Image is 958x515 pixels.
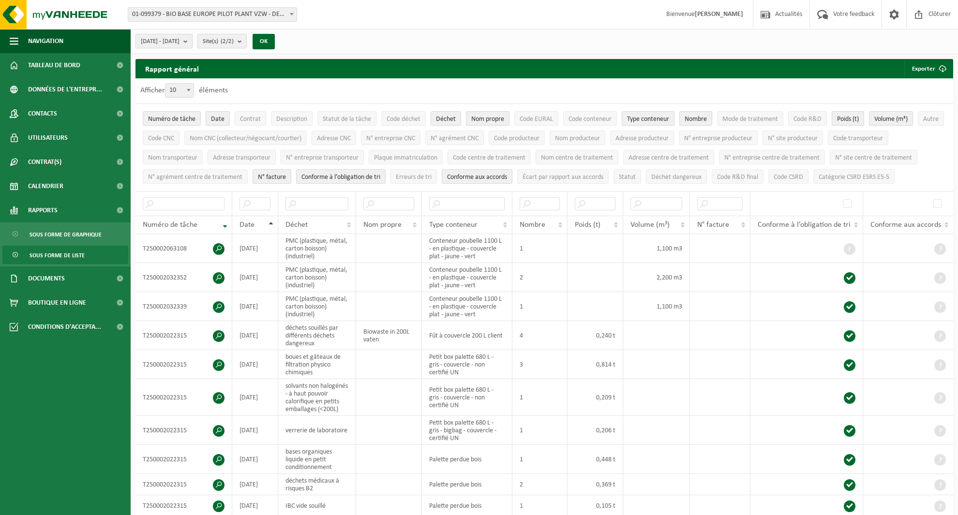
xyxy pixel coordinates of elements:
[520,221,545,229] span: Nombre
[471,116,504,123] span: Nom propre
[623,234,690,263] td: 1,100 m3
[646,169,707,184] button: Déchet dangereux : Activate to sort
[278,321,356,350] td: déchets souillés par différents déchets dangereux
[904,59,952,78] button: Exporter
[28,29,63,53] span: Navigation
[135,234,232,263] td: T250002063108
[148,174,242,181] span: N° agrément centre de traitement
[923,116,939,123] span: Autre
[190,135,301,142] span: Nom CNC (collecteur/négociant/courtier)
[722,116,778,123] span: Mode de traitement
[615,135,669,142] span: Adresse producteur
[512,379,568,416] td: 1
[512,416,568,445] td: 1
[685,116,707,123] span: Nombre
[623,263,690,292] td: 2,200 m3
[422,292,512,321] td: Conteneur poubelle 1100 L - en plastique - couvercle plat - jaune - vert
[717,174,758,181] span: Code R&D final
[695,11,743,18] strong: [PERSON_NAME]
[278,416,356,445] td: verrerie de laboratoire
[278,379,356,416] td: solvants non halogénés - à haut pouvoir calorifique en petits emballages (<200L)
[568,445,623,474] td: 0,448 t
[213,154,270,162] span: Adresse transporteur
[768,135,818,142] span: N° site producteur
[555,135,600,142] span: Nom producteur
[165,83,194,98] span: 10
[148,154,197,162] span: Nom transporteur
[148,135,174,142] span: Code CNC
[235,111,266,126] button: ContratContrat: Activate to sort
[396,174,432,181] span: Erreurs de tri
[317,111,376,126] button: Statut de la tâcheStatut de la tâche: Activate to sort
[512,234,568,263] td: 1
[232,292,278,321] td: [DATE]
[453,154,525,162] span: Code centre de traitement
[833,135,883,142] span: Code transporteur
[390,169,437,184] button: Erreurs de triErreurs de tri: Activate to sort
[514,111,558,126] button: Code EURALCode EURAL: Activate to sort
[536,150,618,164] button: Nom centre de traitementNom centre de traitement: Activate to sort
[278,263,356,292] td: PMC (plastique, métal, carton boisson) (industriel)
[135,263,232,292] td: T250002032352
[568,474,623,495] td: 0,369 t
[143,169,248,184] button: N° agrément centre de traitementN° agrément centre de traitement: Activate to sort
[28,126,68,150] span: Utilisateurs
[425,131,484,145] button: N° agrément CNCN° agrément CNC: Activate to sort
[135,350,232,379] td: T250002022315
[422,234,512,263] td: Conteneur poubelle 1100 L - en plastique - couvercle plat - jaune - vert
[28,77,102,102] span: Données de l'entrepr...
[312,131,356,145] button: Adresse CNCAdresse CNC: Activate to sort
[141,34,180,49] span: [DATE] - [DATE]
[684,135,752,142] span: N° entreprise producteur
[232,445,278,474] td: [DATE]
[271,111,313,126] button: DescriptionDescription: Activate to sort
[221,38,234,44] count: (2/2)
[758,221,851,229] span: Conforme à l’obligation de tri
[697,221,729,229] span: N° facture
[623,150,714,164] button: Adresse centre de traitementAdresse centre de traitement: Activate to sort
[148,116,195,123] span: Numéro de tâche
[208,150,276,164] button: Adresse transporteurAdresse transporteur: Activate to sort
[296,169,386,184] button: Conforme à l’obligation de tri : Activate to sort
[387,116,420,123] span: Code déchet
[619,174,636,181] span: Statut
[869,111,913,126] button: Volume (m³)Volume (m³): Activate to sort
[232,474,278,495] td: [DATE]
[422,321,512,350] td: Fût à couvercle 200 L client
[143,111,201,126] button: Numéro de tâcheNuméro de tâche: Activate to remove sorting
[128,8,297,21] span: 01-099379 - BIO BASE EUROPE PILOT PLANT VZW - DESTELDONK
[28,198,58,222] span: Rapports
[278,292,356,321] td: PMC (plastique, métal, carton boisson) (industriel)
[679,111,712,126] button: NombreNombre: Activate to sort
[422,445,512,474] td: Palette perdue bois
[381,111,426,126] button: Code déchetCode déchet: Activate to sort
[835,154,912,162] span: N° site centre de traitement
[143,221,197,229] span: Numéro de tâche
[569,116,612,123] span: Code conteneur
[466,111,509,126] button: Nom propreNom propre: Activate to sort
[870,221,941,229] span: Conforme aux accords
[774,174,803,181] span: Code CSRD
[512,321,568,350] td: 4
[568,416,623,445] td: 0,206 t
[28,102,57,126] span: Contacts
[918,111,944,126] button: AutreAutre: Activate to sort
[651,174,702,181] span: Déchet dangereux
[517,169,609,184] button: Écart par rapport aux accordsÉcart par rapport aux accords: Activate to sort
[448,150,531,164] button: Code centre de traitementCode centre de traitement: Activate to sort
[366,135,415,142] span: N° entreprise CNC
[541,154,613,162] span: Nom centre de traitement
[575,221,600,229] span: Poids (t)
[206,111,230,126] button: DateDate: Activate to sort
[323,116,371,123] span: Statut de la tâche
[512,292,568,321] td: 1
[232,263,278,292] td: [DATE]
[278,350,356,379] td: boues et gâteaux de filtration physico chimiques
[830,150,917,164] button: N° site centre de traitementN° site centre de traitement: Activate to sort
[422,350,512,379] td: Petit box palette 680 L - gris - couvercle - non certifié UN
[30,246,85,265] span: Sous forme de liste
[301,174,380,181] span: Conforme à l’obligation de tri
[623,292,690,321] td: 1,100 m3
[197,34,247,48] button: Site(s)(2/2)
[165,84,194,97] span: 10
